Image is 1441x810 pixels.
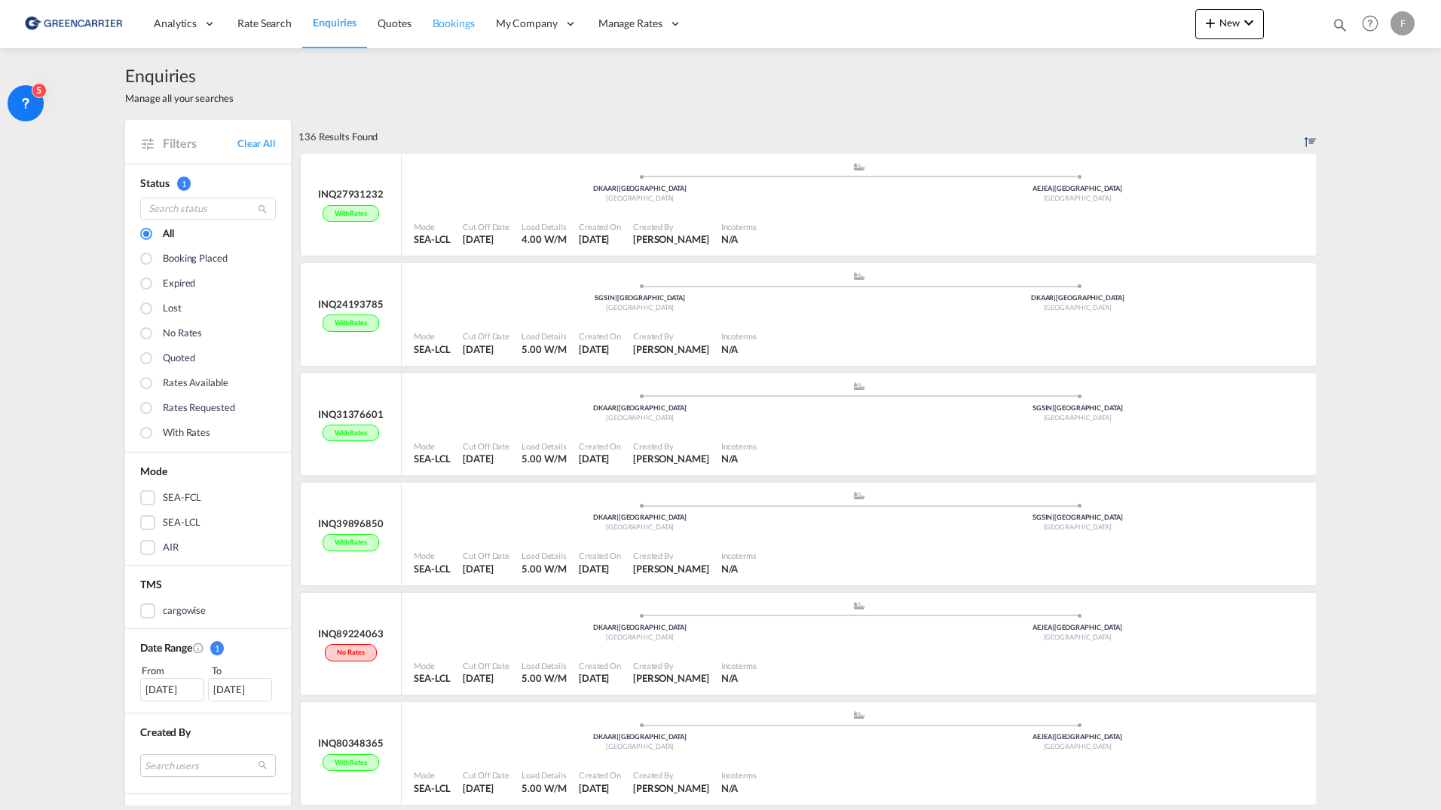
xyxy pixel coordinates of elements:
[633,343,709,355] span: [PERSON_NAME]
[522,232,567,246] div: 4.00 W/M
[1033,184,1122,192] span: AEJEA [GEOGRAPHIC_DATA]
[522,562,567,575] div: 5.00 W/M
[606,633,674,641] span: [GEOGRAPHIC_DATA]
[721,769,757,781] div: Incoterms
[598,16,662,31] span: Manage Rates
[593,732,687,741] span: DKAAR [GEOGRAPHIC_DATA]
[593,623,687,631] span: DKAAR [GEOGRAPHIC_DATA]
[323,205,379,222] div: With rates
[579,672,609,684] span: [DATE]
[633,769,709,781] div: Created By
[633,781,709,795] div: Filip Pehrsson
[1052,732,1054,741] span: |
[616,623,619,631] span: |
[633,233,709,245] span: [PERSON_NAME]
[579,453,609,465] span: [DATE]
[163,515,200,530] div: SEA-LCL
[579,782,609,794] span: [DATE]
[140,490,276,505] md-checkbox: SEA-FCL
[237,17,292,29] span: Rate Search
[463,781,509,795] div: 15 Sep 2025
[721,232,739,246] div: N/A
[1033,513,1123,521] span: SGSIN [GEOGRAPHIC_DATA]
[633,563,709,575] span: [PERSON_NAME]
[606,194,674,202] span: [GEOGRAPHIC_DATA]
[579,452,621,465] div: 15 Sep 2025
[579,660,621,671] div: Created On
[1357,11,1391,38] div: Help
[522,342,567,356] div: 5.00 W/M
[140,176,169,189] span: Status
[579,769,621,781] div: Created On
[579,232,621,246] div: 15 Sep 2025
[1052,184,1054,192] span: |
[318,627,384,640] div: INQ89224063
[616,513,619,521] span: |
[1240,14,1258,32] md-icon: icon-chevron-down
[414,342,451,356] div: SEA-LCL
[616,184,619,192] span: |
[1391,11,1415,35] div: F
[1044,194,1112,202] span: [GEOGRAPHIC_DATA]
[1332,17,1348,33] md-icon: icon-magnify
[163,376,228,392] div: Rates available
[463,452,509,465] div: 15 Sep 2025
[463,672,493,684] span: [DATE]
[298,263,1316,373] div: INQ24193785With rates assets/icons/custom/ship-fill.svgassets/icons/custom/roll-o-plane.svgOrigin...
[318,736,384,750] div: INQ80348365
[579,343,609,355] span: [DATE]
[378,17,411,29] span: Quotes
[163,135,237,152] span: Filters
[633,342,709,356] div: Filip Pehrsson
[850,602,868,609] md-icon: assets/icons/custom/ship-fill.svg
[414,440,451,452] div: Mode
[463,342,509,356] div: 15 Sep 2025
[1031,293,1124,302] span: DKAAR [GEOGRAPHIC_DATA]
[210,641,224,655] span: 1
[1201,17,1258,29] span: New
[579,563,609,575] span: [DATE]
[522,330,567,342] div: Load Details
[579,671,621,685] div: 15 Sep 2025
[163,226,174,243] div: All
[593,513,687,521] span: DKAAR [GEOGRAPHIC_DATA]
[23,7,124,41] img: 8cf206808afe11efa76fcd1e3d746489.png
[140,465,167,477] span: Mode
[721,452,739,465] div: N/A
[298,483,1316,593] div: INQ39896850With rates assets/icons/custom/ship-fill.svgassets/icons/custom/roll-o-plane.svgOrigin...
[633,562,709,575] div: Filip Pehrsson
[414,769,451,781] div: Mode
[163,540,179,555] div: AIR
[140,663,276,701] span: From To [DATE][DATE]
[522,452,567,465] div: 5.00 W/M
[318,517,384,530] div: INQ39896850
[721,342,739,356] div: N/A
[298,120,378,153] div: 136 Results Found
[606,742,674,750] span: [GEOGRAPHIC_DATA]
[463,671,509,685] div: 15 Sep 2025
[318,297,384,311] div: INQ24193785
[177,176,191,191] span: 1
[318,187,384,201] div: INQ27931232
[721,660,757,671] div: Incoterms
[463,562,509,575] div: 15 Sep 2025
[463,232,509,246] div: 15 Sep 2025
[257,204,268,215] md-icon: icon-magnify
[463,233,493,245] span: [DATE]
[496,16,558,31] span: My Company
[154,16,197,31] span: Analytics
[633,330,709,342] div: Created By
[414,232,451,246] div: SEA-LCL
[140,578,162,591] span: TMS
[595,293,685,302] span: SGSIN [GEOGRAPHIC_DATA]
[125,91,234,105] span: Manage all your searches
[163,301,182,318] div: Lost
[1044,413,1112,422] span: [GEOGRAPHIC_DATA]
[463,563,493,575] span: [DATE]
[522,221,567,232] div: Load Details
[850,272,868,280] md-icon: assets/icons/custom/ship-fill.svg
[721,781,739,795] div: N/A
[414,550,451,561] div: Mode
[850,382,868,390] md-icon: assets/icons/custom/ship-fill.svg
[318,407,384,421] div: INQ31376601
